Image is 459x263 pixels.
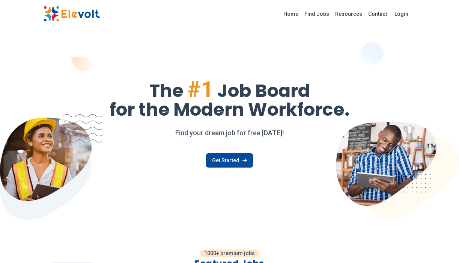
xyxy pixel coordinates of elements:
[44,78,416,119] h1: The Job Board for the Modern Workforce.
[365,8,390,20] a: Contact
[44,128,416,138] p: Find your dream job for free [DATE]!
[187,76,214,103] span: #1
[390,6,413,21] a: Login
[301,8,332,20] a: Find Jobs
[332,8,365,20] a: Resources
[280,8,301,20] a: Home
[206,153,253,168] a: Get Started
[44,6,100,22] img: Elevolt
[200,249,259,257] p: 1000+ premium jobs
